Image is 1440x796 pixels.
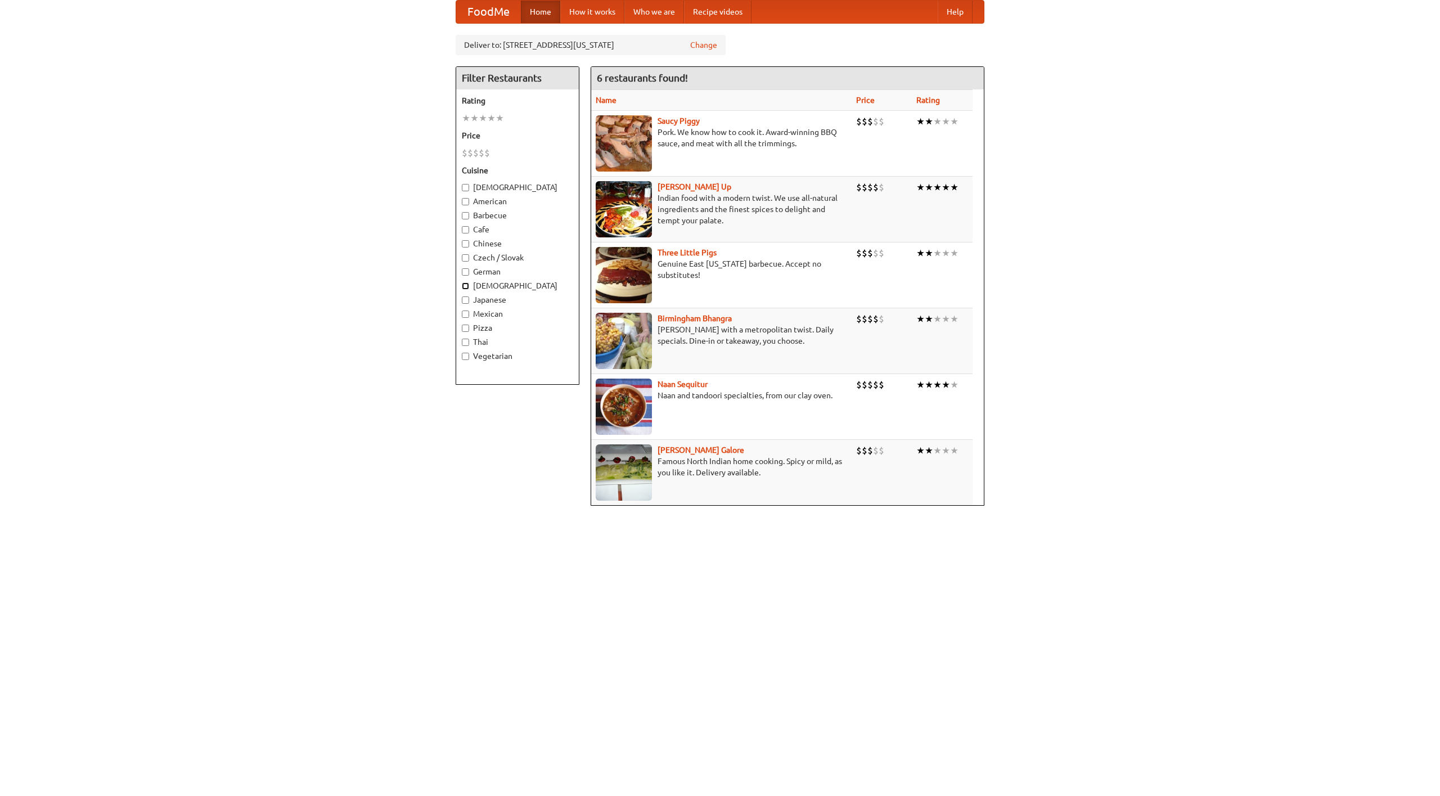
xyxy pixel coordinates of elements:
[867,313,873,325] li: $
[596,379,652,435] img: naansequitur.jpg
[658,116,700,125] a: Saucy Piggy
[596,258,847,281] p: Genuine East [US_STATE] barbecue. Accept no substitutes!
[462,165,573,176] h5: Cuisine
[925,115,933,128] li: ★
[862,247,867,259] li: $
[856,444,862,457] li: $
[462,198,469,205] input: American
[597,73,688,83] ng-pluralize: 6 restaurants found!
[862,313,867,325] li: $
[484,147,490,159] li: $
[596,456,847,478] p: Famous North Indian home cooking. Spicy or mild, as you like it. Delivery available.
[596,96,616,105] a: Name
[462,280,573,291] label: [DEMOGRAPHIC_DATA]
[624,1,684,23] a: Who we are
[942,115,950,128] li: ★
[862,115,867,128] li: $
[560,1,624,23] a: How it works
[479,112,487,124] li: ★
[925,313,933,325] li: ★
[473,147,479,159] li: $
[942,247,950,259] li: ★
[867,247,873,259] li: $
[916,379,925,391] li: ★
[456,1,521,23] a: FoodMe
[462,336,573,348] label: Thai
[942,379,950,391] li: ★
[873,313,879,325] li: $
[596,115,652,172] img: saucy.jpg
[856,379,862,391] li: $
[462,210,573,221] label: Barbecue
[862,181,867,194] li: $
[596,444,652,501] img: currygalore.jpg
[521,1,560,23] a: Home
[950,379,958,391] li: ★
[879,379,884,391] li: $
[925,247,933,259] li: ★
[470,112,479,124] li: ★
[933,379,942,391] li: ★
[658,314,732,323] a: Birmingham Bhangra
[462,282,469,290] input: [DEMOGRAPHIC_DATA]
[879,181,884,194] li: $
[942,181,950,194] li: ★
[933,247,942,259] li: ★
[462,268,469,276] input: German
[658,446,744,455] a: [PERSON_NAME] Galore
[950,444,958,457] li: ★
[916,444,925,457] li: ★
[462,184,469,191] input: [DEMOGRAPHIC_DATA]
[456,35,726,55] div: Deliver to: [STREET_ADDRESS][US_STATE]
[873,181,879,194] li: $
[462,325,469,332] input: Pizza
[942,313,950,325] li: ★
[658,182,731,191] a: [PERSON_NAME] Up
[596,127,847,149] p: Pork. We know how to cook it. Award-winning BBQ sauce, and meat with all the trimmings.
[487,112,496,124] li: ★
[925,444,933,457] li: ★
[462,196,573,207] label: American
[462,308,573,320] label: Mexican
[462,252,573,263] label: Czech / Slovak
[867,444,873,457] li: $
[856,313,862,325] li: $
[462,95,573,106] h5: Rating
[496,112,504,124] li: ★
[658,380,708,389] a: Naan Sequitur
[933,115,942,128] li: ★
[873,115,879,128] li: $
[856,115,862,128] li: $
[916,115,925,128] li: ★
[462,353,469,360] input: Vegetarian
[950,313,958,325] li: ★
[462,238,573,249] label: Chinese
[925,379,933,391] li: ★
[916,313,925,325] li: ★
[873,444,879,457] li: $
[879,444,884,457] li: $
[462,294,573,305] label: Japanese
[925,181,933,194] li: ★
[862,444,867,457] li: $
[942,444,950,457] li: ★
[856,181,862,194] li: $
[862,379,867,391] li: $
[596,324,847,347] p: [PERSON_NAME] with a metropolitan twist. Daily specials. Dine-in or takeaway, you choose.
[462,147,467,159] li: $
[462,350,573,362] label: Vegetarian
[462,212,469,219] input: Barbecue
[879,115,884,128] li: $
[950,181,958,194] li: ★
[596,181,652,237] img: curryup.jpg
[950,247,958,259] li: ★
[684,1,751,23] a: Recipe videos
[933,444,942,457] li: ★
[462,226,469,233] input: Cafe
[456,67,579,89] h4: Filter Restaurants
[462,322,573,334] label: Pizza
[879,247,884,259] li: $
[462,254,469,262] input: Czech / Slovak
